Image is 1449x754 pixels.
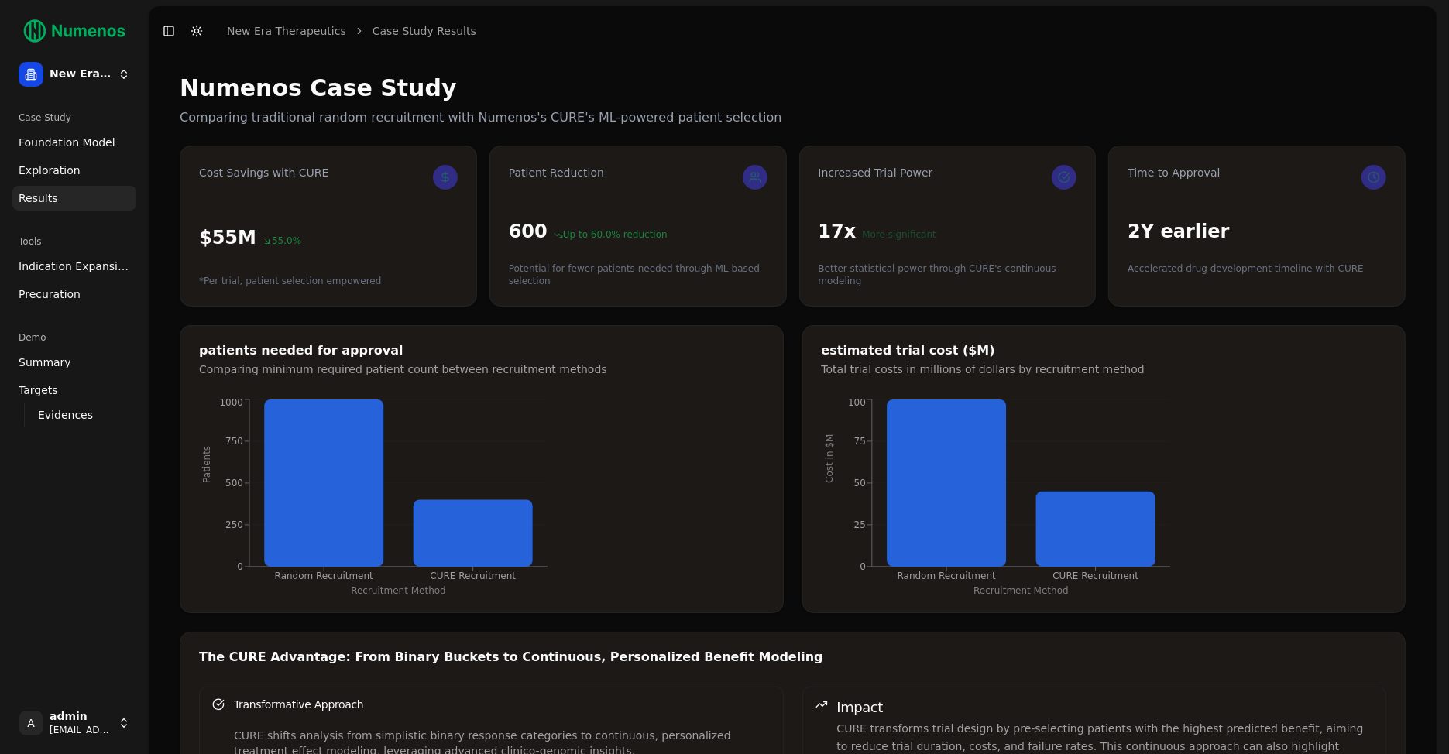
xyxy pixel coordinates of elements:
button: Toggle Sidebar [158,20,180,42]
span: Exploration [19,163,81,178]
a: New Era Therapeutics [227,23,346,39]
div: The CURE Advantage: From Binary Buckets to Continuous, Personalized Benefit Modeling [199,651,1386,663]
tspan: Patients [201,446,212,483]
span: New Era Therapeutics [50,67,112,81]
p: Comparing traditional random recruitment with Numenos's CURE's ML-powered patient selection [180,108,1406,127]
div: Comparing minimum required patient count between recruitment methods [199,362,764,377]
div: Cost Savings with CURE [199,165,458,190]
span: Foundation Model [19,135,115,150]
span: Indication Expansion [19,259,130,274]
div: Tools [12,229,136,254]
tspan: 50 [853,478,865,488]
p: Accelerated drug development timeline with CURE [1128,262,1364,275]
div: Case Study [12,105,136,130]
div: Total trial costs in millions of dollars by recruitment method [822,362,1387,377]
div: Transformative Approach [234,697,771,712]
a: Evidences [32,404,118,426]
tspan: 750 [225,436,243,447]
tspan: Recruitment Method [973,585,1069,596]
button: Toggle Dark Mode [186,20,208,42]
p: More significant [862,228,936,241]
tspan: 100 [848,397,866,408]
div: Time to Approval [1128,165,1386,190]
tspan: Cost in $M [824,434,835,483]
img: Numenos [12,12,136,50]
a: Foundation Model [12,130,136,155]
p: Up to 60.0 % reduction [554,228,668,241]
span: Evidences [38,407,93,423]
p: 2Y earlier [1128,219,1229,244]
div: estimated trial cost ($M) [822,344,1387,357]
p: Better statistical power through CURE's continuous modeling [819,262,1077,287]
p: Potential for fewer patients needed through ML-based selection [509,262,767,287]
a: Results [12,186,136,211]
div: patients needed for approval [199,344,764,357]
a: Targets [12,378,136,403]
span: Precuration [19,286,81,302]
a: Indication Expansion [12,254,136,279]
p: 55.0 % [263,235,301,247]
span: Targets [19,382,58,398]
tspan: Random Recruitment [897,571,996,582]
a: Exploration [12,158,136,183]
button: New Era Therapeutics [12,56,136,93]
button: Aadmin[EMAIL_ADDRESS] [12,704,136,742]
h1: Numenos Case Study [180,74,1406,102]
span: [EMAIL_ADDRESS] [50,724,112,736]
div: Increased Trial Power [819,165,1077,190]
div: Impact [837,697,1374,718]
tspan: 250 [225,519,243,530]
a: Summary [12,350,136,375]
p: *Per trial, patient selection empowered [199,275,381,287]
span: Summary [19,355,71,370]
tspan: 0 [237,561,243,572]
span: admin [50,710,112,724]
tspan: Random Recruitment [275,571,374,582]
tspan: 1000 [219,397,243,408]
nav: breadcrumb [227,23,476,39]
tspan: CURE Recruitment [1052,571,1138,582]
p: $ 55 M [199,225,256,250]
tspan: 25 [853,519,865,530]
tspan: Recruitment Method [351,585,446,596]
tspan: 500 [225,478,243,488]
span: Results [19,190,58,206]
a: Precuration [12,282,136,307]
tspan: CURE Recruitment [430,571,516,582]
span: A [19,711,43,735]
tspan: 75 [853,436,865,447]
p: 17 x [819,219,857,244]
tspan: 0 [860,561,866,572]
div: Patient Reduction [509,165,767,190]
div: Demo [12,325,136,350]
p: 600 [509,219,548,244]
a: Case Study Results [373,23,476,39]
